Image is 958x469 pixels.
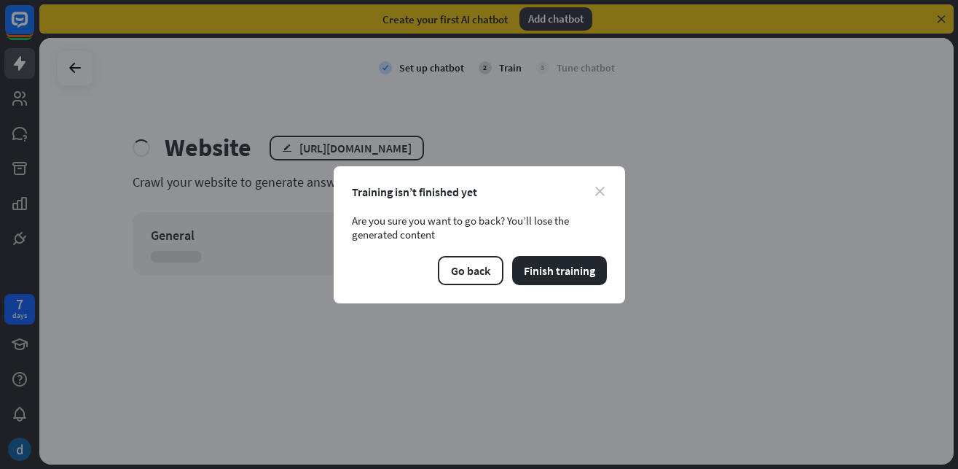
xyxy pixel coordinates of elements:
div: Training isn’t finished yet [352,185,607,199]
button: Finish training [512,256,607,285]
button: Open LiveChat chat widget [12,6,55,50]
button: Go back [438,256,503,285]
i: close [595,187,605,196]
div: Are you sure you want to go back? You’ll lose the generated content [352,214,607,241]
